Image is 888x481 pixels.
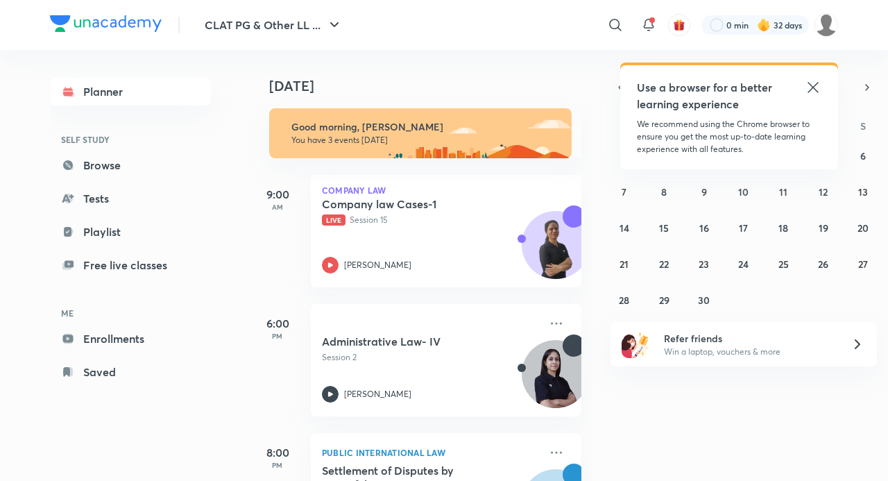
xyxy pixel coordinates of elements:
[620,221,629,235] abbr: September 14, 2025
[322,186,570,194] p: Company Law
[664,346,835,358] p: Win a laptop, vouchers & more
[613,289,635,311] button: September 28, 2025
[757,18,771,32] img: streak
[322,214,345,226] span: Live
[738,185,749,199] abbr: September 10, 2025
[250,332,305,340] p: PM
[778,221,788,235] abbr: September 18, 2025
[659,221,669,235] abbr: September 15, 2025
[693,180,715,203] button: September 9, 2025
[699,258,709,271] abbr: September 23, 2025
[344,388,411,400] p: [PERSON_NAME]
[812,180,835,203] button: September 12, 2025
[622,185,626,199] abbr: September 7, 2025
[50,78,211,106] a: Planner
[699,221,709,235] abbr: September 16, 2025
[693,253,715,275] button: September 23, 2025
[812,217,835,239] button: September 19, 2025
[858,258,868,271] abbr: September 27, 2025
[50,15,162,35] a: Company Logo
[772,217,794,239] button: September 18, 2025
[620,258,629,271] abbr: September 21, 2025
[852,180,874,203] button: September 13, 2025
[664,331,835,346] h6: Refer friends
[668,14,690,36] button: avatar
[733,180,755,203] button: September 10, 2025
[772,180,794,203] button: September 11, 2025
[322,214,540,226] p: Session 15
[613,217,635,239] button: September 14, 2025
[322,335,495,348] h5: Administrative Law- IV
[50,251,211,279] a: Free live classes
[860,119,866,133] abbr: Saturday
[733,217,755,239] button: September 17, 2025
[322,444,540,461] p: Public International Law
[322,351,540,364] p: Session 2
[50,301,211,325] h6: ME
[653,289,675,311] button: September 29, 2025
[50,15,162,32] img: Company Logo
[269,108,572,158] img: morning
[250,315,305,332] h5: 6:00
[693,289,715,311] button: September 30, 2025
[50,151,211,179] a: Browse
[858,185,868,199] abbr: September 13, 2025
[814,13,838,37] img: Adithyan
[738,258,749,271] abbr: September 24, 2025
[673,19,685,31] img: avatar
[250,461,305,469] p: PM
[852,144,874,167] button: September 6, 2025
[50,325,211,353] a: Enrollments
[344,259,411,271] p: [PERSON_NAME]
[622,330,649,358] img: referral
[698,294,710,307] abbr: September 30, 2025
[693,217,715,239] button: September 16, 2025
[739,221,748,235] abbr: September 17, 2025
[637,118,821,155] p: We recommend using the Chrome browser to ensure you get the most up-to-date learning experience w...
[779,185,787,199] abbr: September 11, 2025
[50,128,211,151] h6: SELF STUDY
[778,258,789,271] abbr: September 25, 2025
[701,185,707,199] abbr: September 9, 2025
[857,221,869,235] abbr: September 20, 2025
[522,219,589,285] img: Avatar
[637,79,775,112] h5: Use a browser for a better learning experience
[196,11,351,39] button: CLAT PG & Other LL ...
[659,294,669,307] abbr: September 29, 2025
[772,253,794,275] button: September 25, 2025
[819,221,828,235] abbr: September 19, 2025
[250,203,305,211] p: AM
[269,78,595,94] h4: [DATE]
[659,258,669,271] abbr: September 22, 2025
[818,258,828,271] abbr: September 26, 2025
[250,186,305,203] h5: 9:00
[50,185,211,212] a: Tests
[819,185,828,199] abbr: September 12, 2025
[619,294,629,307] abbr: September 28, 2025
[852,253,874,275] button: September 27, 2025
[852,217,874,239] button: September 20, 2025
[812,253,835,275] button: September 26, 2025
[291,135,559,146] p: You have 3 events [DATE]
[322,197,495,211] h5: Company law Cases-1
[661,185,667,199] abbr: September 8, 2025
[653,217,675,239] button: September 15, 2025
[522,348,589,414] img: Avatar
[653,180,675,203] button: September 8, 2025
[860,149,866,162] abbr: September 6, 2025
[613,253,635,275] button: September 21, 2025
[613,180,635,203] button: September 7, 2025
[291,121,559,133] h6: Good morning, [PERSON_NAME]
[250,444,305,461] h5: 8:00
[50,218,211,246] a: Playlist
[653,253,675,275] button: September 22, 2025
[50,358,211,386] a: Saved
[733,253,755,275] button: September 24, 2025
